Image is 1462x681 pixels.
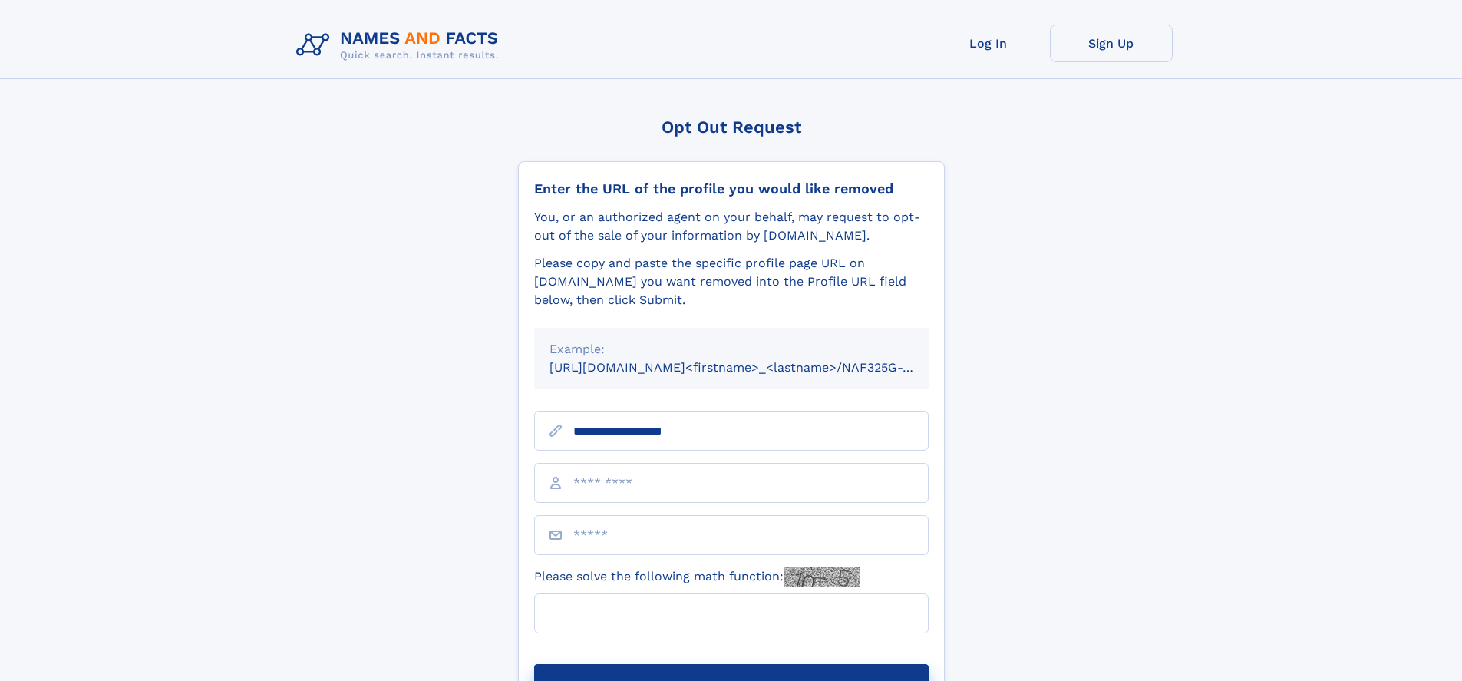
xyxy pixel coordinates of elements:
div: Please copy and paste the specific profile page URL on [DOMAIN_NAME] you want removed into the Pr... [534,254,929,309]
div: Enter the URL of the profile you would like removed [534,180,929,197]
div: You, or an authorized agent on your behalf, may request to opt-out of the sale of your informatio... [534,208,929,245]
img: Logo Names and Facts [290,25,511,66]
small: [URL][DOMAIN_NAME]<firstname>_<lastname>/NAF325G-xxxxxxxx [549,360,958,375]
div: Opt Out Request [518,117,945,137]
a: Sign Up [1050,25,1173,62]
a: Log In [927,25,1050,62]
label: Please solve the following math function: [534,567,860,587]
div: Example: [549,340,913,359]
